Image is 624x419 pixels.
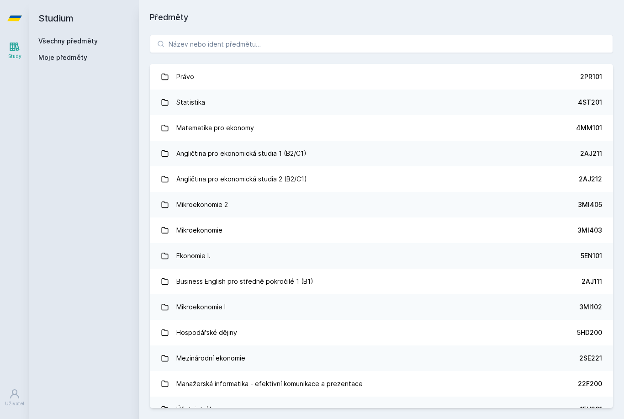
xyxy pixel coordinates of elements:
[176,247,211,265] div: Ekonomie I.
[150,269,613,294] a: Business English pro středně pokročilé 1 (B1) 2AJ111
[176,68,194,86] div: Právo
[150,141,613,166] a: Angličtina pro ekonomická studia 1 (B2/C1) 2AJ211
[150,166,613,192] a: Angličtina pro ekonomická studia 2 (B2/C1) 2AJ212
[150,11,613,24] h1: Předměty
[176,221,222,239] div: Mikroekonomie
[150,35,613,53] input: Název nebo ident předmětu…
[176,170,307,188] div: Angličtina pro ekonomická studia 2 (B2/C1)
[579,175,602,184] div: 2AJ212
[176,119,254,137] div: Matematika pro ekonomy
[150,217,613,243] a: Mikroekonomie 3MI403
[150,320,613,345] a: Hospodářské dějiny 5HD200
[176,375,363,393] div: Manažerská informatika - efektivní komunikace a prezentace
[580,405,602,414] div: 1FU201
[580,72,602,81] div: 2PR101
[150,90,613,115] a: Statistika 4ST201
[580,149,602,158] div: 2AJ211
[150,243,613,269] a: Ekonomie I. 5EN101
[176,298,226,316] div: Mikroekonomie I
[578,200,602,209] div: 3MI405
[579,302,602,312] div: 3MI102
[176,349,245,367] div: Mezinárodní ekonomie
[38,37,98,45] a: Všechny předměty
[578,98,602,107] div: 4ST201
[579,354,602,363] div: 2SE221
[578,379,602,388] div: 22F200
[150,115,613,141] a: Matematika pro ekonomy 4MM101
[150,294,613,320] a: Mikroekonomie I 3MI102
[176,144,307,163] div: Angličtina pro ekonomická studia 1 (B2/C1)
[581,251,602,260] div: 5EN101
[150,345,613,371] a: Mezinárodní ekonomie 2SE221
[176,324,237,342] div: Hospodářské dějiny
[577,328,602,337] div: 5HD200
[176,272,313,291] div: Business English pro středně pokročilé 1 (B1)
[38,53,87,62] span: Moje předměty
[576,123,602,133] div: 4MM101
[5,400,24,407] div: Uživatel
[150,192,613,217] a: Mikroekonomie 2 3MI405
[2,384,27,412] a: Uživatel
[176,93,205,111] div: Statistika
[577,226,602,235] div: 3MI403
[8,53,21,60] div: Study
[2,37,27,64] a: Study
[150,64,613,90] a: Právo 2PR101
[176,196,228,214] div: Mikroekonomie 2
[582,277,602,286] div: 2AJ111
[176,400,213,419] div: Účetnictví I.
[150,371,613,397] a: Manažerská informatika - efektivní komunikace a prezentace 22F200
